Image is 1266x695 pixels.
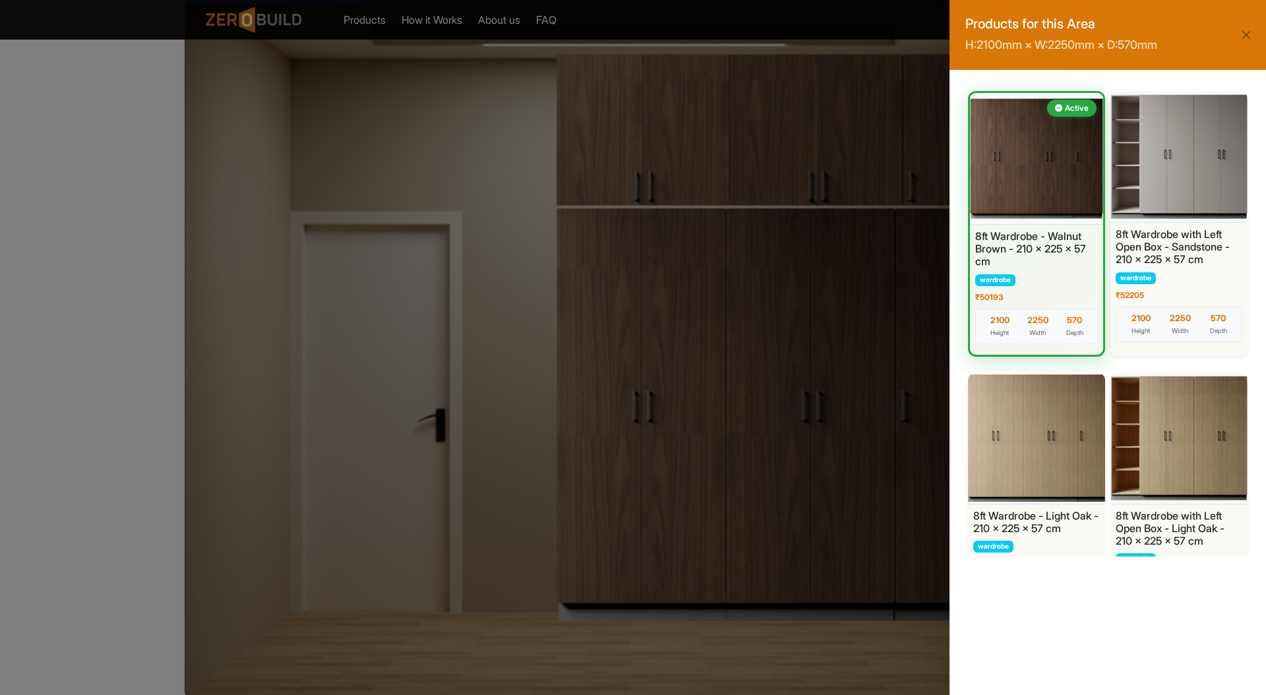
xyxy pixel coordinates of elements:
[1066,329,1083,336] span: Depth
[973,541,1013,553] span: wardrobe
[975,274,1015,286] span: wardrobe
[1170,313,1191,324] div: 2250
[1210,327,1227,334] span: Depth
[1131,327,1150,334] span: Height
[1116,272,1156,284] span: wardrobe
[1029,329,1046,336] span: Width
[1066,315,1083,326] div: 570
[1027,315,1048,326] div: 2250
[1131,313,1151,324] div: 2100
[1210,313,1227,324] div: 570
[965,38,1157,51] small: H: 2100 mm × W: 2250 mm × D: 570 mm
[1116,228,1242,266] h6: 8ft Wardrobe with Left Open Box - Sandstone - 210 x 225 x 57 cm
[990,329,1009,336] span: Height
[1172,327,1188,334] span: Width
[965,16,1157,32] h5: Products for this Area
[990,315,1010,326] div: 2100
[1116,510,1242,548] h6: 8ft Wardrobe with Left Open Box - Light Oak - 210 x 225 x 57 cm
[975,292,1004,302] span: ₹ 50193
[1065,102,1089,114] span: Active
[973,510,1100,535] h6: 8ft Wardrobe - Light Oak - 210 x 225 x 57 cm
[975,230,1098,268] h6: 8ft Wardrobe - Walnut Brown - 210 x 225 x 57 cm
[1116,290,1144,300] span: ₹ 52205
[1237,26,1255,44] button: Close
[1116,553,1156,565] span: wardrobe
